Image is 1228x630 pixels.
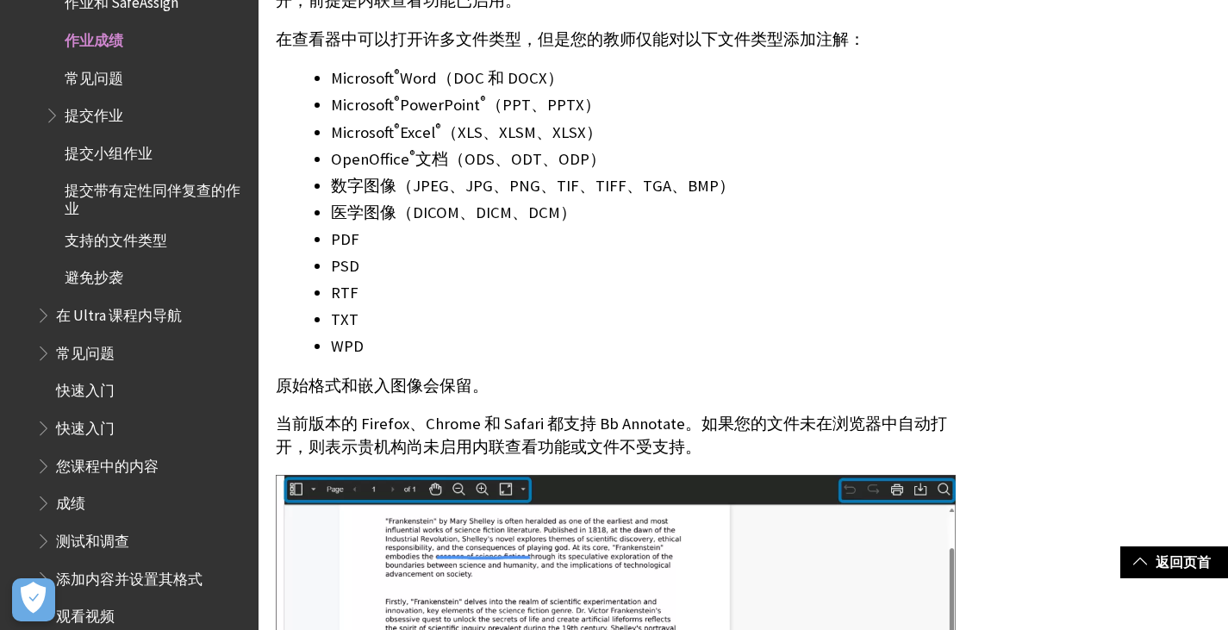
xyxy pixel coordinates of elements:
[56,452,159,475] span: 您课程中的内容
[331,334,956,359] li: WPD
[56,489,85,512] span: 成绩
[331,281,956,305] li: RTF
[331,174,956,198] li: 数字图像（JPEG、JPG、PNG、TIF、TIFF、TGA、BMP）
[65,101,123,124] span: 提交作业
[331,121,956,145] li: Microsoft Excel （XLS、XLSM、XLSX）
[276,375,956,397] p: 原始格式和嵌入图像会保留。
[331,228,956,252] li: PDF
[65,264,123,287] span: 避免抄袭
[331,147,956,172] li: OpenOffice 文档（ODS、ODT、ODP）
[56,527,129,550] span: 测试和调查
[409,147,415,162] sup: ®
[394,65,400,81] sup: ®
[394,92,400,108] sup: ®
[65,26,123,49] span: 作业成绩
[331,308,956,332] li: TXT
[56,414,115,437] span: 快速入门
[65,177,246,217] span: 提交带有定性同伴复查的作业
[56,602,115,625] span: 观看视频
[56,339,115,362] span: 常见问题
[331,93,956,117] li: Microsoft PowerPoint （PPT、PPTX）
[331,254,956,278] li: PSD
[56,301,182,324] span: 在 Ultra 课程内导航
[480,92,486,108] sup: ®
[65,226,167,249] span: 支持的文件类型
[276,28,956,51] p: 在查看器中可以打开许多文件类型，但是您的教师仅能对以下文件类型添加注解：
[394,120,400,135] sup: ®
[65,64,123,87] span: 常见问题
[56,565,203,588] span: 添加内容并设置其格式
[1120,546,1228,578] a: 返回页首
[56,377,115,400] span: 快速入门
[12,578,55,621] button: Open Preferences
[276,413,956,458] p: 当前版本的 Firefox、Chrome 和 Safari 都支持 Bb Annotate。如果您的文件未在浏览器中自动打开，则表示贵机构尚未启用内联查看功能或文件不受支持。
[435,120,441,135] sup: ®
[331,201,956,225] li: 医学图像（DICOM、DICM、DCM）
[331,66,956,90] li: Microsoft Word（DOC 和 DOCX）
[65,139,153,162] span: 提交小组作业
